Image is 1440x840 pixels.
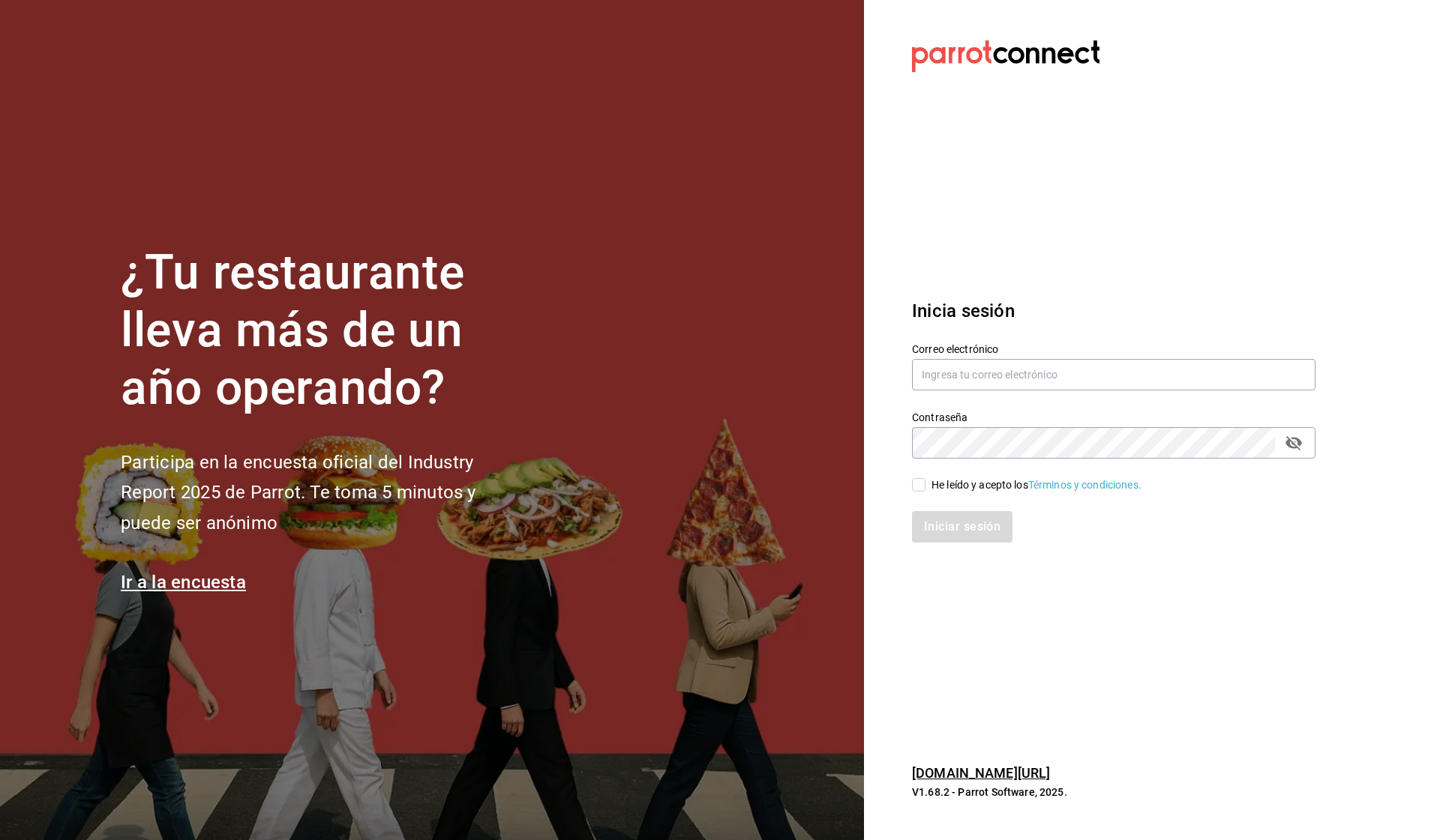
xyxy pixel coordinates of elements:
[912,344,1315,354] label: Correo electrónico
[912,297,1315,324] h3: Inicia sesión
[1028,479,1141,491] a: Términos y condiciones.
[912,765,1050,781] a: [DOMAIN_NAME][URL]
[1281,430,1306,456] button: passwordField
[912,359,1315,390] input: Ingresa tu correo electrónico
[931,477,1141,493] div: He leído y acepto los
[121,447,526,539] h2: Participa en la encuesta oficial del Industry Report 2025 de Parrot. Te toma 5 minutos y puede se...
[121,244,526,417] h1: ¿Tu restaurante lleva más de un año operando?
[912,412,1315,423] label: Contraseña
[121,572,246,593] a: Ir a la encuesta
[912,785,1315,800] p: V1.68.2 - Parrot Software, 2025.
